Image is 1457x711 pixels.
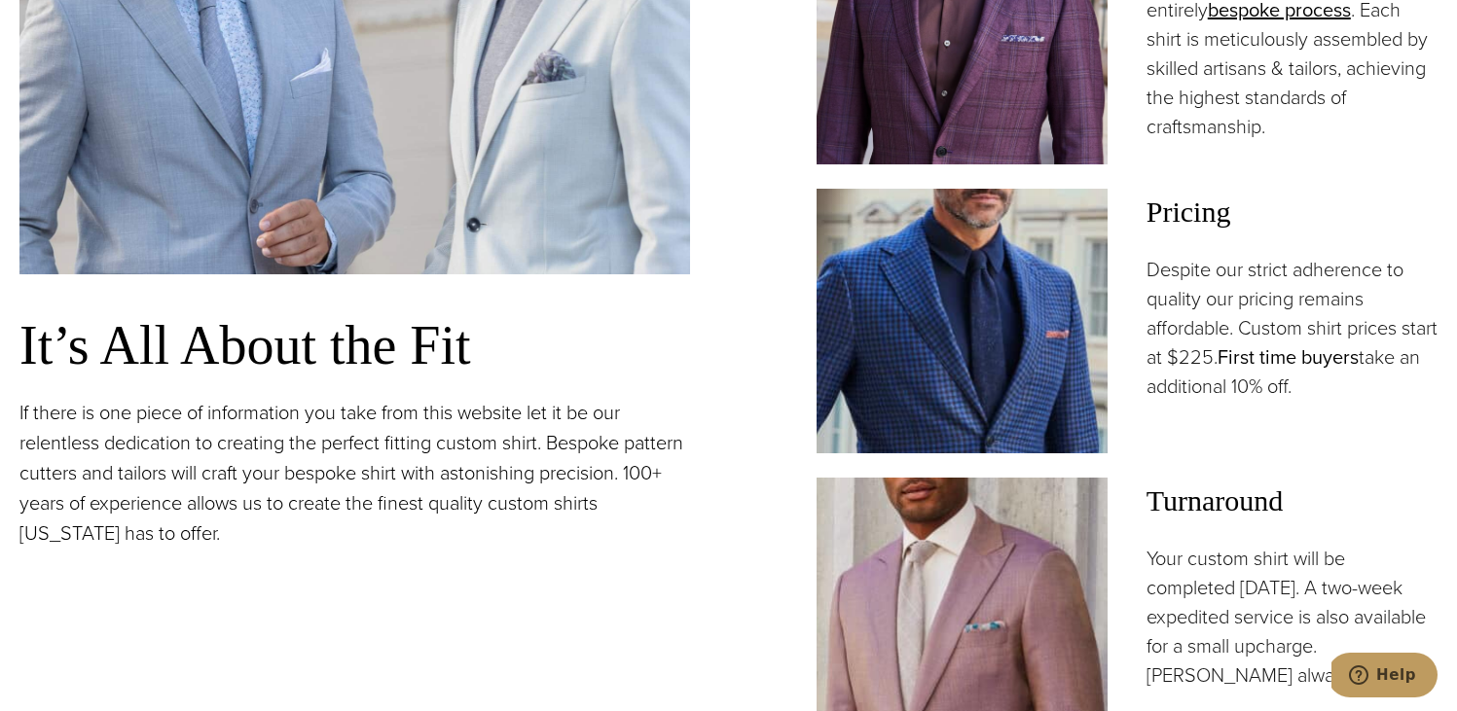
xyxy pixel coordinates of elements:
[1147,189,1438,235] span: Pricing
[19,398,690,549] p: If there is one piece of information you take from this website let it be our relentless dedicati...
[19,313,690,378] h3: It’s All About the Fit
[817,189,1108,453] img: Client wearing navy custom dress shirt under custom tailored sportscoat.
[1147,544,1438,690] p: Your custom shirt will be completed [DATE]. A two-week expedited service is also available for a ...
[1331,653,1438,701] iframe: Opens a widget where you can chat to one of our agents
[1218,342,1359,372] a: First time buyers
[1147,478,1438,524] span: Turnaround
[1147,255,1438,401] p: Despite our strict adherence to quality our pricing remains affordable. Custom shirt prices start...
